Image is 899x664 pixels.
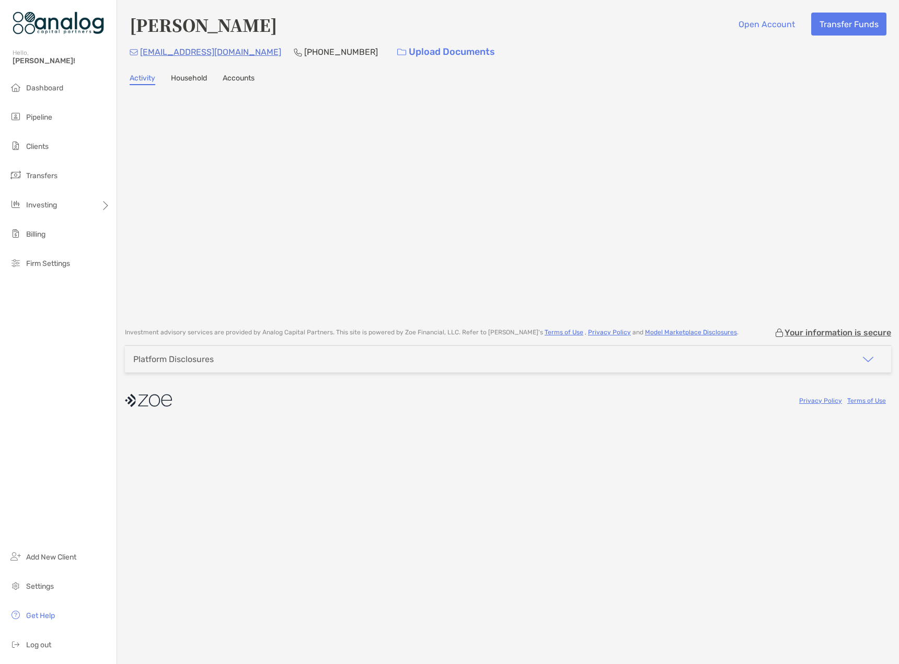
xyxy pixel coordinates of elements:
a: Accounts [223,74,255,85]
span: Pipeline [26,113,52,122]
img: dashboard icon [9,81,22,94]
img: pipeline icon [9,110,22,123]
span: Firm Settings [26,259,70,268]
img: company logo [125,389,172,412]
span: Investing [26,201,57,209]
img: billing icon [9,227,22,240]
span: Get Help [26,611,55,620]
a: Privacy Policy [799,397,842,404]
h4: [PERSON_NAME] [130,13,277,37]
img: transfers icon [9,169,22,181]
a: Terms of Use [545,329,583,336]
div: Platform Disclosures [133,354,214,364]
img: button icon [397,49,406,56]
img: add_new_client icon [9,550,22,563]
span: Log out [26,640,51,649]
a: Privacy Policy [588,329,631,336]
span: Clients [26,142,49,151]
img: Zoe Logo [13,4,104,42]
span: [PERSON_NAME]! [13,56,110,65]
p: [PHONE_NUMBER] [304,45,378,59]
img: investing icon [9,198,22,211]
span: Settings [26,582,54,591]
p: [EMAIL_ADDRESS][DOMAIN_NAME] [140,45,281,59]
span: Transfers [26,171,57,180]
span: Add New Client [26,553,76,562]
a: Model Marketplace Disclosures [645,329,737,336]
button: Transfer Funds [811,13,886,36]
span: Dashboard [26,84,63,92]
a: Upload Documents [390,41,502,63]
img: Phone Icon [294,48,302,56]
img: Email Icon [130,49,138,55]
button: Open Account [730,13,803,36]
img: logout icon [9,638,22,650]
a: Household [171,74,207,85]
img: clients icon [9,139,22,152]
a: Activity [130,74,155,85]
img: settings icon [9,579,22,592]
a: Terms of Use [847,397,886,404]
img: get-help icon [9,609,22,621]
img: icon arrow [862,353,874,366]
img: firm-settings icon [9,257,22,269]
span: Billing [26,230,45,239]
p: Investment advisory services are provided by Analog Capital Partners . This site is powered by Zo... [125,329,739,336]
p: Your information is secure [785,328,891,337]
